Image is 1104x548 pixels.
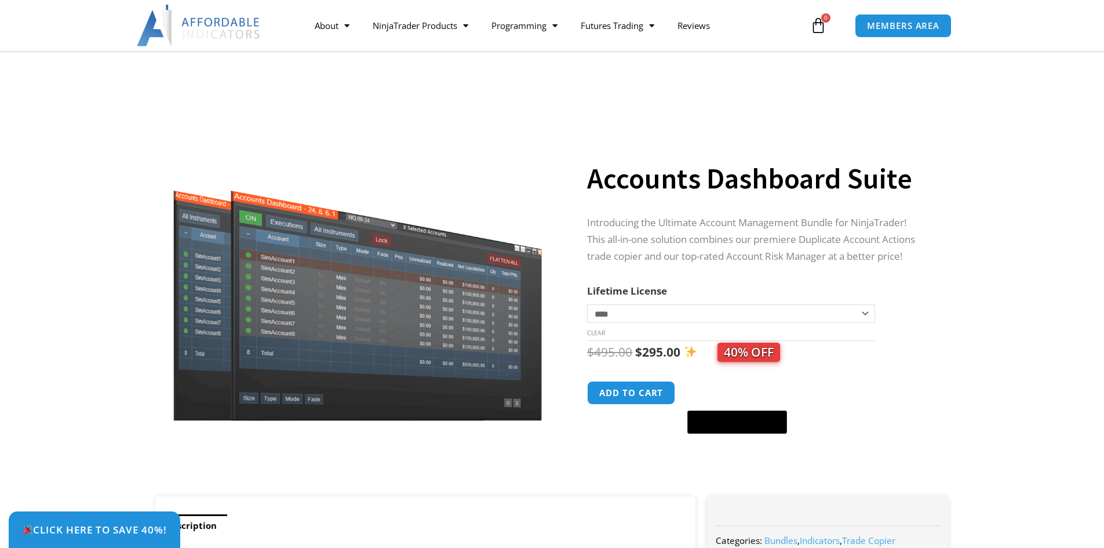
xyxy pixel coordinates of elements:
button: Buy with GPay [687,411,787,434]
a: About [303,12,361,39]
span: MEMBERS AREA [867,21,939,30]
span: $ [587,344,594,360]
a: MEMBERS AREA [855,14,952,38]
span: 0 [821,13,830,23]
nav: Menu [303,12,807,39]
img: LogoAI | Affordable Indicators – NinjaTrader [137,5,261,46]
iframe: PayPal Message 1 [587,441,926,451]
a: Reviews [666,12,722,39]
bdi: 295.00 [635,344,680,360]
a: Programming [480,12,569,39]
label: Lifetime License [587,284,667,297]
iframe: Secure express checkout frame [685,379,789,407]
a: 🎉Click Here to save 40%! [9,511,180,548]
p: Introducing the Ultimate Account Management Bundle for NinjaTrader! This all-in-one solution comb... [587,215,926,265]
img: Screenshot 2024-08-26 155710eeeee [172,124,544,421]
button: Add to cart [587,381,675,405]
bdi: 495.00 [587,344,632,360]
span: Click Here to save 40%! [22,525,167,535]
img: 🎉 [23,525,32,535]
h1: Accounts Dashboard Suite [587,158,926,199]
a: Clear options [587,329,605,337]
a: Futures Trading [569,12,666,39]
img: ✨ [684,346,697,358]
a: 0 [793,9,844,42]
a: NinjaTrader Products [361,12,480,39]
span: $ [635,344,642,360]
span: 40% OFF [717,343,780,362]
